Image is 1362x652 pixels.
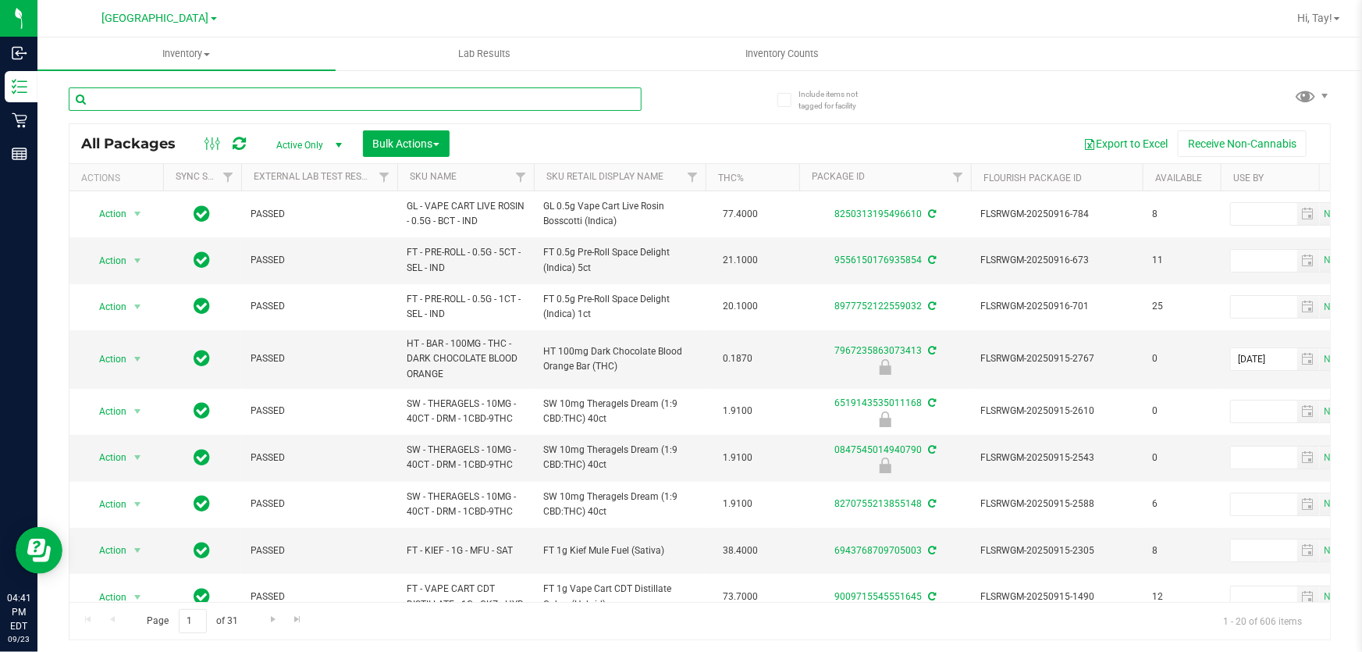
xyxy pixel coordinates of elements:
[85,586,127,608] span: Action
[834,545,922,556] a: 6943768709705003
[715,400,760,422] span: 1.9100
[251,351,388,366] span: PASSED
[715,295,766,318] span: 20.1000
[834,498,922,509] a: 8270755213855148
[128,540,148,561] span: select
[12,112,27,128] inline-svg: Retail
[926,301,936,312] span: Sync from Compliance System
[680,164,706,191] a: Filter
[1073,130,1178,157] button: Export to Excel
[373,137,439,150] span: Bulk Actions
[1152,253,1211,268] span: 11
[945,164,971,191] a: Filter
[1320,203,1346,225] span: select
[286,609,309,630] a: Go to the last page
[251,590,388,604] span: PASSED
[1297,348,1320,370] span: select
[37,47,336,61] span: Inventory
[251,451,388,465] span: PASSED
[1320,401,1346,423] span: Set Current date
[715,203,766,226] span: 77.4000
[128,586,148,608] span: select
[12,146,27,162] inline-svg: Reports
[254,171,376,182] a: External Lab Test Result
[1320,447,1346,469] span: Set Current date
[834,591,922,602] a: 9009715545551645
[1320,586,1346,608] span: select
[926,345,936,356] span: Sync from Compliance System
[128,250,148,272] span: select
[179,609,207,633] input: 1
[1297,401,1320,422] span: select
[1152,451,1211,465] span: 0
[1320,296,1346,319] span: Set Current date
[194,447,211,469] span: In Sync
[336,37,634,70] a: Lab Results
[194,400,211,422] span: In Sync
[133,609,251,633] span: Page of 31
[508,164,534,191] a: Filter
[102,12,209,25] span: [GEOGRAPHIC_DATA]
[251,299,388,314] span: PASSED
[980,543,1133,558] span: FLSRWGM-20250915-2305
[926,545,936,556] span: Sync from Compliance System
[16,527,62,574] iframe: Resource center
[1320,493,1346,515] span: Set Current date
[261,609,284,630] a: Go to the next page
[128,493,148,515] span: select
[926,591,936,602] span: Sync from Compliance System
[543,543,696,558] span: FT 1g Kief Mule Fuel (Sativa)
[85,447,127,469] span: Action
[1178,130,1307,157] button: Receive Non-Cannabis
[543,292,696,322] span: FT 0.5g Pre-Roll Space Delight (Indica) 1ct
[215,164,241,191] a: Filter
[85,296,127,318] span: Action
[194,586,211,607] span: In Sync
[1297,12,1332,24] span: Hi, Tay!
[834,255,922,265] a: 9556150176935854
[980,351,1133,366] span: FLSRWGM-20250915-2767
[546,171,663,182] a: Sku Retail Display Name
[1320,348,1346,371] span: Set Current date
[407,245,525,275] span: FT - PRE-ROLL - 0.5G - 5CT - SEL - IND
[543,397,696,426] span: SW 10mg Theragels Dream (1:9 CBD:THC) 40ct
[1233,173,1264,183] a: Use By
[1320,447,1346,469] span: select
[128,401,148,422] span: select
[1297,203,1320,225] span: select
[718,173,744,183] a: THC%
[251,253,388,268] span: PASSED
[81,173,157,183] div: Actions
[1320,348,1346,370] span: select
[725,47,841,61] span: Inventory Counts
[715,540,766,562] span: 38.4000
[1320,493,1346,515] span: select
[1320,249,1346,272] span: Set Current date
[980,299,1133,314] span: FLSRWGM-20250916-701
[797,359,973,375] div: Launch Hold
[1297,296,1320,318] span: select
[834,397,922,408] a: 6519143535011168
[798,88,877,112] span: Include items not tagged for facility
[407,490,525,519] span: SW - THERAGELS - 10MG - 40CT - DRM - 1CBD-9THC
[834,345,922,356] a: 7967235863073413
[715,586,766,608] span: 73.7000
[980,253,1133,268] span: FLSRWGM-20250916-673
[251,543,388,558] span: PASSED
[980,497,1133,511] span: FLSRWGM-20250915-2588
[69,87,642,111] input: Search Package ID, Item Name, SKU, Lot or Part Number...
[128,296,148,318] span: select
[834,208,922,219] a: 8250313195496610
[1152,404,1211,419] span: 0
[1152,351,1211,366] span: 0
[1152,299,1211,314] span: 25
[543,199,696,229] span: GL 0.5g Vape Cart Live Rosin Bosscotti (Indica)
[194,295,211,317] span: In Sync
[1297,540,1320,561] span: select
[7,591,30,633] p: 04:41 PM EDT
[437,47,532,61] span: Lab Results
[251,207,388,222] span: PASSED
[85,348,127,370] span: Action
[983,173,1082,183] a: Flourish Package ID
[176,171,236,182] a: Sync Status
